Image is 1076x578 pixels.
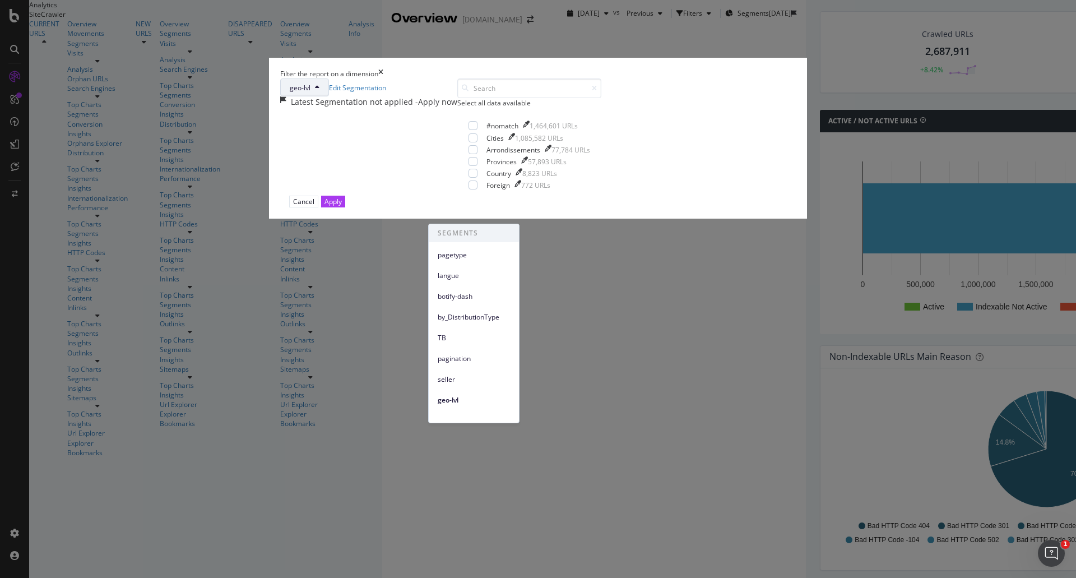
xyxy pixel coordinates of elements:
span: TB [438,333,510,343]
span: by_DistributionType [438,312,510,322]
span: botify-dash [438,292,510,302]
span: geo-lvl [438,395,510,405]
span: seller [438,374,510,385]
div: Foreign [486,181,510,190]
div: Provinces [486,157,517,167]
div: Cancel [293,197,314,206]
div: Select all data available [457,98,601,108]
div: Arrondissements [486,145,540,155]
span: pagetype [438,250,510,260]
div: 772 URLs [521,181,550,190]
span: warning-detail [438,416,510,426]
div: Filter the report on a dimension [280,69,378,78]
span: 1 [1061,540,1070,549]
div: 8,823 URLs [522,169,557,178]
div: modal [269,58,807,219]
input: Search [457,78,601,98]
button: Apply [321,196,345,207]
div: times [378,69,383,78]
div: Latest Segmentation not applied [291,96,415,108]
span: SEGMENTS [429,224,519,242]
div: 1,085,582 URLs [515,133,563,143]
a: Edit Segmentation [329,83,386,93]
div: 77,784 URLs [551,145,590,155]
span: pagination [438,354,510,364]
div: Country [486,169,511,178]
span: langue [438,271,510,281]
button: geo-lvl [280,78,329,96]
button: Cancel [289,196,318,207]
div: Cities [486,133,504,143]
iframe: Intercom live chat [1038,540,1065,567]
div: Apply [324,197,342,206]
div: 57,893 URLs [528,157,567,167]
div: #nomatch [486,121,518,131]
div: 1,464,601 URLs [530,121,578,131]
div: - Apply now [415,96,457,108]
span: geo-lvl [290,83,310,93]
